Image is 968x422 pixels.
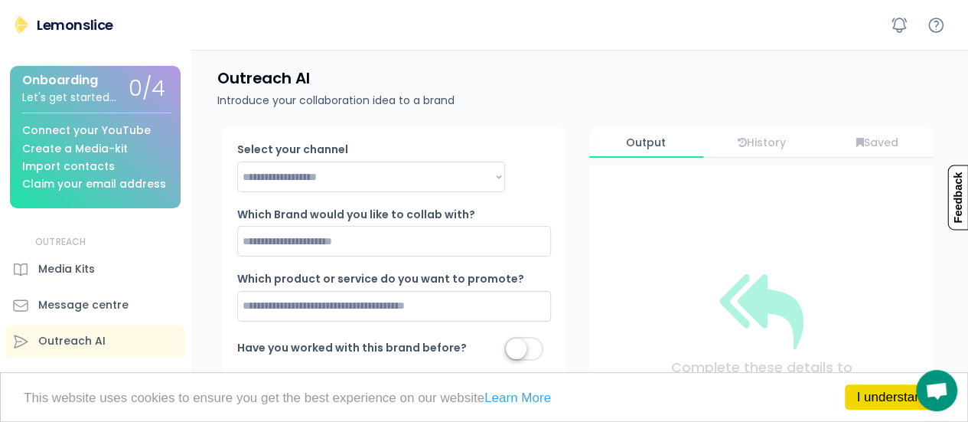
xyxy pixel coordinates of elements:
[22,178,166,190] div: Claim your email address
[820,136,934,149] div: Saved
[237,208,475,223] div: Which Brand would you like to collab with?
[129,77,165,101] div: 0/4
[22,161,115,172] div: Import contacts
[484,391,551,405] a: Learn More
[38,297,129,313] div: Message centre
[24,391,944,404] p: This website uses cookies to ensure you get the best experience on our website
[37,15,113,34] div: Lemonslice
[22,92,116,103] div: Let's get started...
[666,359,857,409] div: Complete these details to generate your first outreach email
[217,93,455,109] div: Introduce your collaboration idea to a brand
[237,142,390,158] div: Select your channel
[38,333,106,349] div: Outreach AI
[35,236,86,249] div: OUTREACH
[22,143,128,155] div: Create a Media-kit
[12,15,31,34] img: Lemonslice
[237,272,524,287] div: Which product or service do you want to promote?
[38,261,95,277] div: Media Kits
[217,68,310,88] h4: Outreach AI
[589,136,703,149] div: Output
[22,74,98,87] div: Onboarding
[22,125,151,136] div: Connect your YouTube
[845,384,944,410] a: I understand!
[916,370,957,411] div: Mở cuộc trò chuyện
[237,341,467,356] div: Have you worked with this brand before?
[705,136,819,149] div: History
